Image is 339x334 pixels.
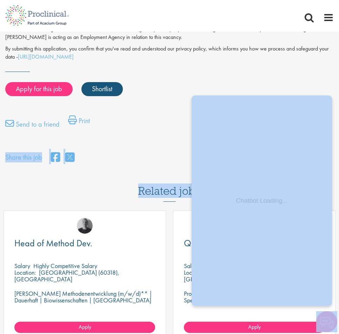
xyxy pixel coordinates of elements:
[5,25,334,41] p: Proclinical is a leading life sciences recruiter focused on finding exceptional people and matchi...
[14,262,30,270] span: Salary
[184,268,268,283] p: [GEOGRAPHIC_DATA], [GEOGRAPHIC_DATA]
[5,119,60,133] a: Send to a friend
[5,45,334,61] p: By submitting this application, you confirm that you've read and understood our privacy policy, w...
[184,239,325,248] a: Quality Service Center Specialist
[184,268,205,276] span: Location:
[14,290,155,310] p: [PERSON_NAME] Methodenentwicklung (m/w/d)** | Dauerhaft | Biowissenschaften | [GEOGRAPHIC_DATA] (...
[14,237,92,249] span: Head of Method Dev.
[5,82,73,96] a: Apply for this job
[68,115,90,129] a: Print
[79,323,91,330] span: Apply
[33,262,97,270] p: Highly Competitive Salary
[5,152,42,162] label: Share this job
[14,322,155,333] a: Apply
[14,239,155,248] a: Head of Method Dev.
[65,150,74,165] a: share on twitter
[248,323,261,330] span: Apply
[316,311,337,332] img: Chatbot
[77,218,93,234] img: Felix Zimmer
[44,102,96,109] div: Chatbot Loading...
[14,268,119,283] p: [GEOGRAPHIC_DATA] (60318), [GEOGRAPHIC_DATA]
[51,150,60,165] a: share on facebook
[184,262,200,270] span: Salary
[184,290,325,310] p: Proclinical is seeking a Supplier Lifecycle Management Specialist to support global vendor change...
[138,167,201,202] h3: Related jobs
[81,82,123,96] a: Shortlist
[184,237,301,249] span: Quality Service Center Specialist
[14,268,36,276] span: Location:
[184,322,325,333] a: Apply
